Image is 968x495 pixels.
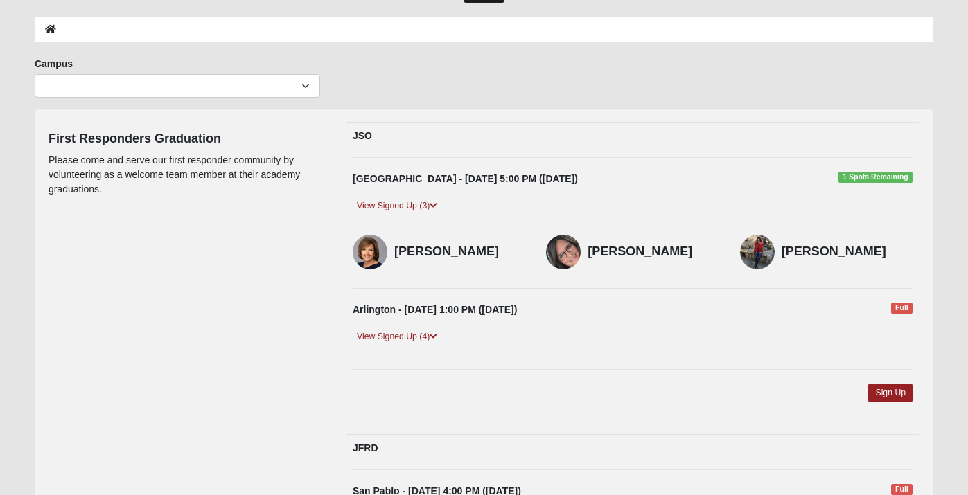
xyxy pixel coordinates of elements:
strong: JFRD [353,442,378,453]
strong: [GEOGRAPHIC_DATA] - [DATE] 5:00 PM ([DATE]) [353,173,578,184]
strong: JSO [353,130,372,141]
img: Sherri Jester [740,235,775,269]
a: Sign Up [868,384,913,402]
img: Mary Anne Jacobs [353,235,387,269]
a: View Signed Up (3) [353,199,441,213]
h4: First Responders Graduation [49,132,325,147]
a: View Signed Up (4) [353,330,441,344]
h4: [PERSON_NAME] [394,244,525,260]
span: 1 Spots Remaining [838,172,913,183]
label: Campus [35,57,73,71]
p: Please come and serve our first responder community by volunteering as a welcome team member at t... [49,153,325,197]
h4: [PERSON_NAME] [588,244,719,260]
h4: [PERSON_NAME] [782,244,913,260]
strong: Arlington - [DATE] 1:00 PM ([DATE]) [353,304,517,315]
span: Full [891,303,913,314]
img: Cindy Deal [546,235,581,269]
span: Full [891,484,913,495]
